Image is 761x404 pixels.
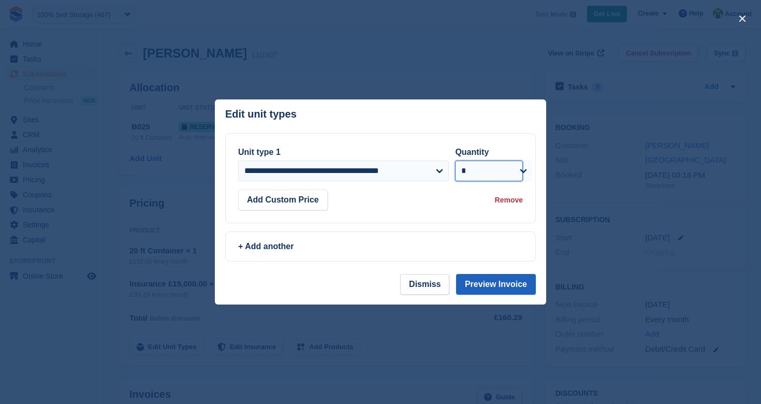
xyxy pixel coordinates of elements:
[225,232,536,262] a: + Add another
[456,274,536,295] button: Preview Invoice
[238,240,523,253] div: + Add another
[455,148,489,156] label: Quantity
[238,190,328,210] button: Add Custom Price
[238,148,281,156] label: Unit type 1
[400,274,449,295] button: Dismiss
[495,195,523,206] div: Remove
[734,10,751,27] button: close
[225,108,297,120] p: Edit unit types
